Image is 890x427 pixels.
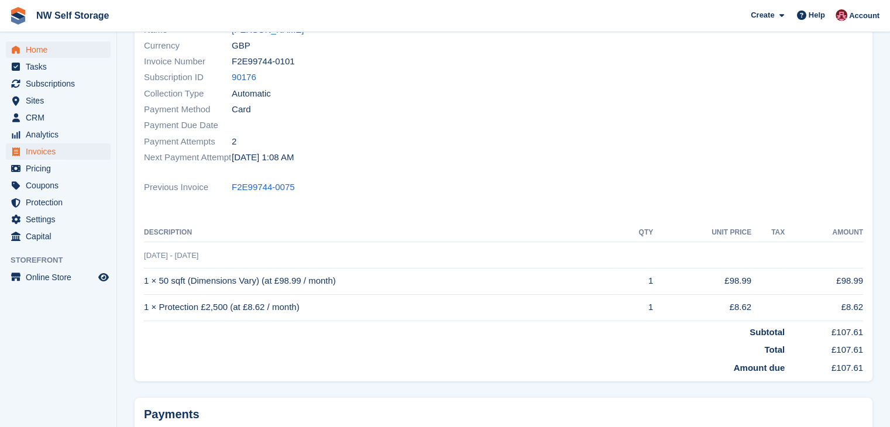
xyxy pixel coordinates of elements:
span: Automatic [232,87,271,101]
a: Preview store [97,270,111,284]
a: 90176 [232,71,256,84]
td: 1 × 50 sqft (Dimensions Vary) (at £98.99 / month) [144,268,617,294]
span: Pricing [26,160,96,177]
a: menu [6,42,111,58]
span: Coupons [26,177,96,194]
span: Help [809,9,825,21]
td: 1 × Protection £2,500 (at £8.62 / month) [144,294,617,321]
span: Collection Type [144,87,232,101]
span: CRM [26,109,96,126]
span: Currency [144,39,232,53]
th: Amount [785,223,863,242]
span: Settings [26,211,96,228]
td: £8.62 [785,294,863,321]
a: menu [6,177,111,194]
a: menu [6,211,111,228]
th: Tax [751,223,785,242]
span: Next Payment Attempt [144,151,232,164]
img: stora-icon-8386f47178a22dfd0bd8f6a31ec36ba5ce8667c1dd55bd0f319d3a0aa187defe.svg [9,7,27,25]
span: Account [849,10,879,22]
a: menu [6,109,111,126]
td: £107.61 [785,339,863,357]
span: Invoice Number [144,55,232,68]
span: F2E99744-0101 [232,55,295,68]
span: Capital [26,228,96,245]
td: £107.61 [785,321,863,339]
strong: Amount due [734,363,785,373]
a: menu [6,58,111,75]
span: Subscriptions [26,75,96,92]
span: Payment Attempts [144,135,232,149]
span: Invoices [26,143,96,160]
span: Tasks [26,58,96,75]
th: Unit Price [653,223,751,242]
td: £107.61 [785,357,863,375]
th: Description [144,223,617,242]
th: QTY [617,223,653,242]
span: Subscription ID [144,71,232,84]
a: menu [6,228,111,245]
a: menu [6,194,111,211]
span: GBP [232,39,250,53]
img: Josh Vines [836,9,847,21]
td: £8.62 [653,294,751,321]
span: [DATE] - [DATE] [144,251,198,260]
span: Home [26,42,96,58]
a: menu [6,269,111,285]
strong: Subtotal [750,327,785,337]
span: Sites [26,92,96,109]
a: F2E99744-0075 [232,181,295,194]
a: menu [6,92,111,109]
td: 1 [617,294,653,321]
td: £98.99 [653,268,751,294]
span: Payment Method [144,103,232,116]
a: NW Self Storage [32,6,114,25]
a: menu [6,160,111,177]
h2: Payments [144,407,863,422]
a: menu [6,75,111,92]
span: Create [751,9,774,21]
td: 1 [617,268,653,294]
span: Storefront [11,254,116,266]
span: Payment Due Date [144,119,232,132]
a: menu [6,143,111,160]
strong: Total [764,345,785,354]
span: Protection [26,194,96,211]
time: 2025-08-14 00:08:56 UTC [232,151,294,164]
span: Online Store [26,269,96,285]
a: menu [6,126,111,143]
span: 2 [232,135,236,149]
span: Analytics [26,126,96,143]
span: Previous Invoice [144,181,232,194]
span: Card [232,103,251,116]
td: £98.99 [785,268,863,294]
